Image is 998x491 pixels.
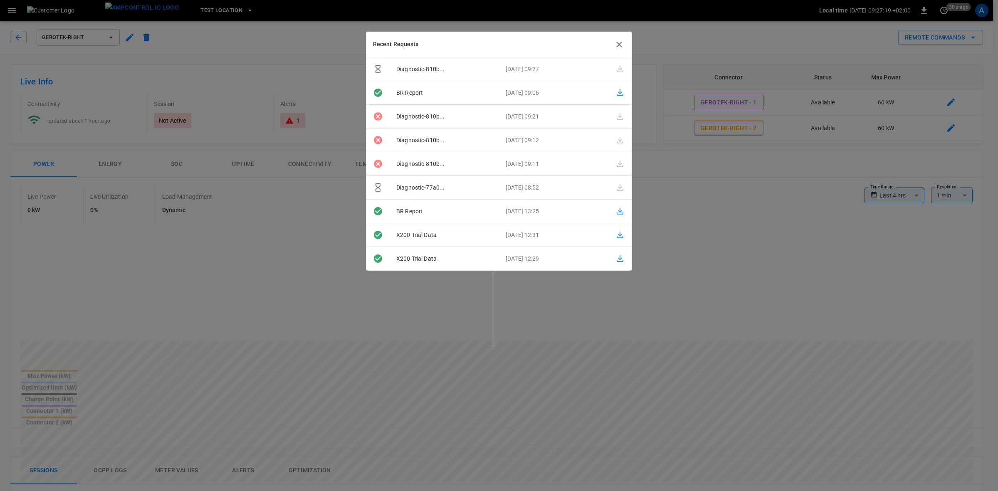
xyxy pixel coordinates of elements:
[390,231,499,239] p: X200 Trial data
[390,183,499,192] p: Diagnostic-77a0...
[390,254,499,263] p: X200 Trial data
[366,254,390,264] div: Downloaded
[373,40,419,49] h6: Recent Requests
[390,136,499,145] p: Diagnostic-810b...
[499,207,608,216] p: [DATE] 13:25
[366,111,390,121] div: Failed
[499,89,608,97] p: [DATE] 09:06
[499,160,608,168] p: [DATE] 09:11
[499,112,608,121] p: [DATE] 09:21
[390,207,499,216] p: BR report
[390,112,499,121] p: Diagnostic-810b...
[366,206,390,216] div: Downloaded
[499,136,608,145] p: [DATE] 09:12
[366,230,390,240] div: Downloaded
[390,89,499,97] p: BR report
[390,65,499,74] p: Diagnostic-810b...
[499,65,608,74] p: [DATE] 09:27
[366,159,390,169] div: Failed
[499,254,608,263] p: [DATE] 12:29
[366,135,390,145] div: Failed
[499,183,608,192] p: [DATE] 08:52
[390,160,499,168] p: Diagnostic-810b...
[366,88,390,98] div: Downloaded
[499,231,608,239] p: [DATE] 12:31
[366,183,390,192] div: Requested
[366,64,390,74] div: Requested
